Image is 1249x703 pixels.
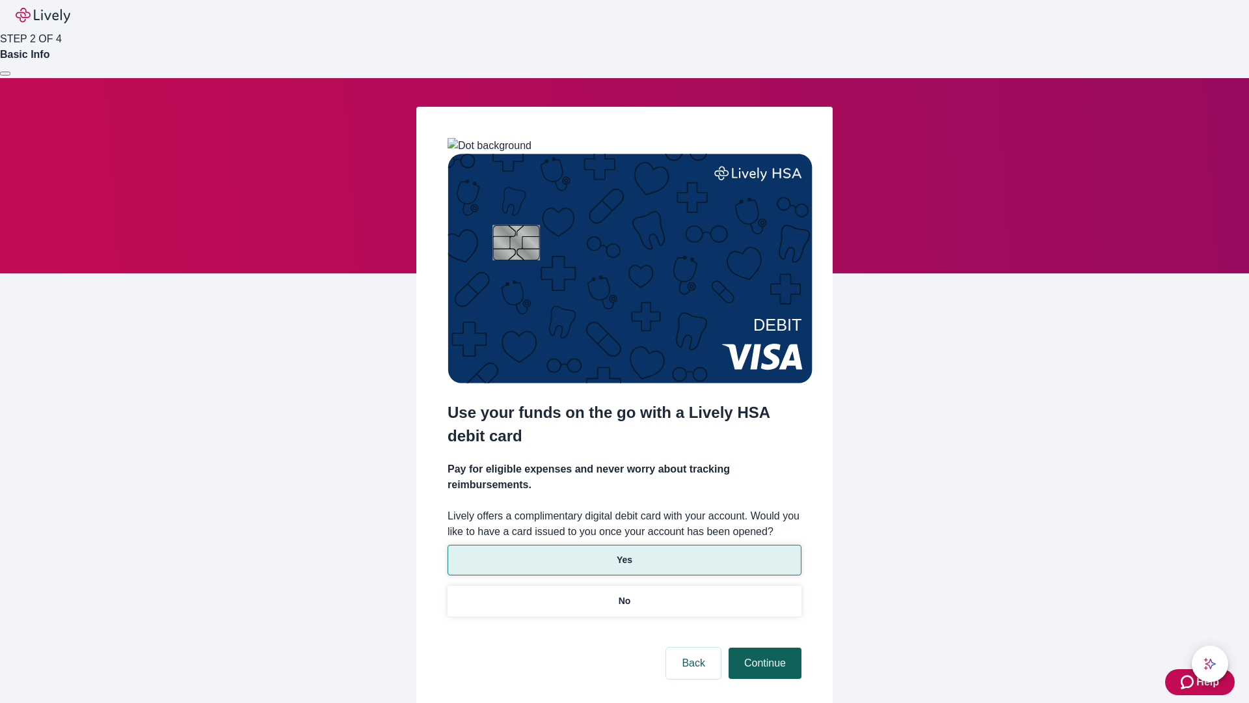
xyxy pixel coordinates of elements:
h4: Pay for eligible expenses and never worry about tracking reimbursements. [448,462,801,493]
button: Yes [448,545,801,575]
button: chat [1192,646,1228,682]
button: Zendesk support iconHelp [1165,669,1235,695]
img: Debit card [448,154,813,383]
button: Back [666,648,721,679]
img: Lively [16,8,70,23]
p: Yes [617,553,632,567]
button: No [448,586,801,616]
label: Lively offers a complimentary digital debit card with your account. Would you like to have a card... [448,508,801,540]
svg: Zendesk support icon [1181,674,1196,690]
img: Dot background [448,138,531,154]
p: No [619,594,631,608]
h2: Use your funds on the go with a Lively HSA debit card [448,401,801,448]
svg: Lively AI Assistant [1203,657,1216,670]
span: Help [1196,674,1219,690]
button: Continue [729,648,801,679]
